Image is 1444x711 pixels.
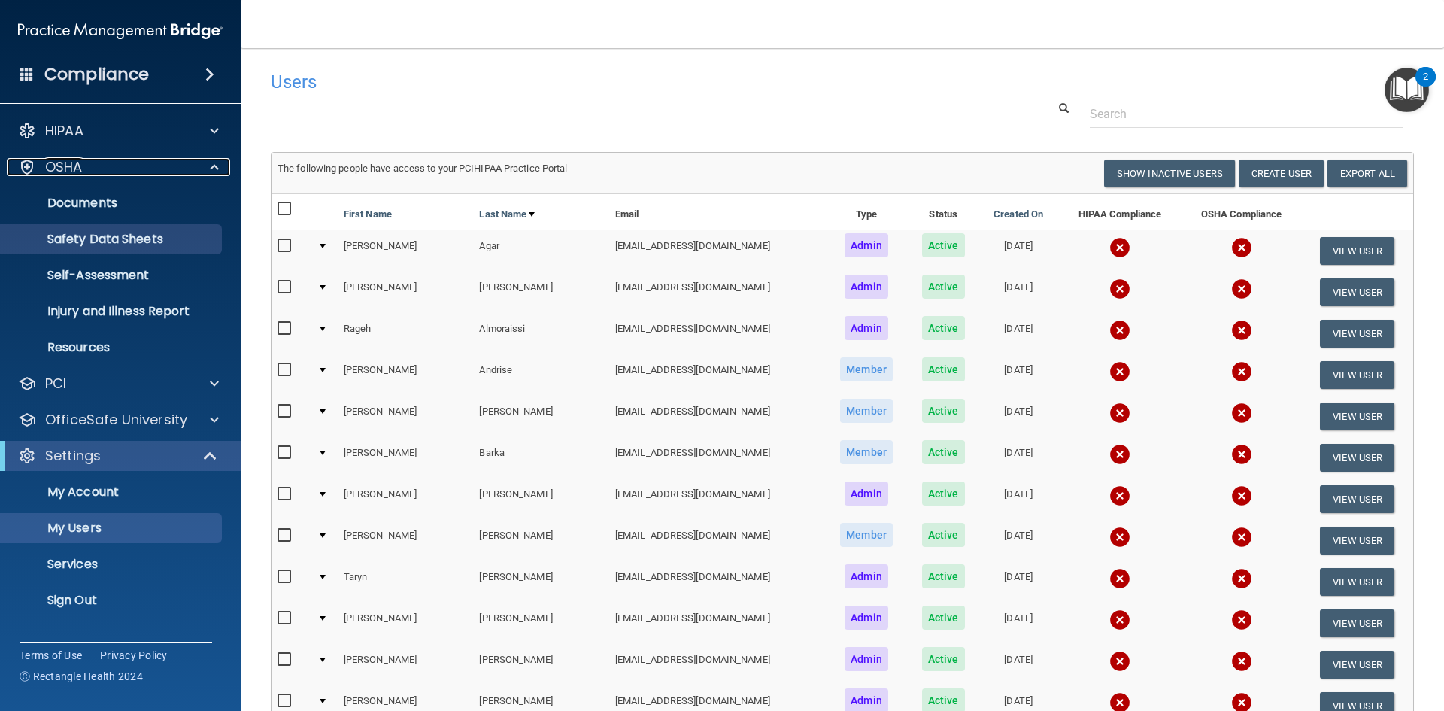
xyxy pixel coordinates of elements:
[845,564,888,588] span: Admin
[609,396,825,437] td: [EMAIL_ADDRESS][DOMAIN_NAME]
[978,230,1058,272] td: [DATE]
[338,561,474,603] td: Taryn
[338,354,474,396] td: [PERSON_NAME]
[922,482,965,506] span: Active
[45,158,83,176] p: OSHA
[609,313,825,354] td: [EMAIL_ADDRESS][DOMAIN_NAME]
[473,561,609,603] td: [PERSON_NAME]
[1231,568,1252,589] img: cross.ca9f0e7f.svg
[840,523,893,547] span: Member
[271,72,928,92] h4: Users
[609,437,825,479] td: [EMAIL_ADDRESS][DOMAIN_NAME]
[473,313,609,354] td: Almoraissi
[473,520,609,561] td: [PERSON_NAME]
[1320,568,1394,596] button: View User
[1320,444,1394,472] button: View User
[473,354,609,396] td: Andrise
[10,268,215,283] p: Self-Assessment
[840,440,893,464] span: Member
[1320,527,1394,555] button: View User
[473,272,609,313] td: [PERSON_NAME]
[473,603,609,644] td: [PERSON_NAME]
[845,233,888,257] span: Admin
[1320,361,1394,389] button: View User
[609,520,825,561] td: [EMAIL_ADDRESS][DOMAIN_NAME]
[1109,527,1130,548] img: cross.ca9f0e7f.svg
[1231,403,1252,424] img: cross.ca9f0e7f.svg
[20,669,143,684] span: Ⓒ Rectangle Health 2024
[840,357,893,381] span: Member
[1231,361,1252,382] img: cross.ca9f0e7f.svg
[338,603,474,644] td: [PERSON_NAME]
[1109,361,1130,382] img: cross.ca9f0e7f.svg
[45,375,66,393] p: PCI
[10,557,215,572] p: Services
[994,205,1043,223] a: Created On
[473,479,609,520] td: [PERSON_NAME]
[338,272,474,313] td: [PERSON_NAME]
[338,644,474,685] td: [PERSON_NAME]
[922,357,965,381] span: Active
[100,648,168,663] a: Privacy Policy
[45,411,187,429] p: OfficeSafe University
[609,272,825,313] td: [EMAIL_ADDRESS][DOMAIN_NAME]
[978,644,1058,685] td: [DATE]
[978,272,1058,313] td: [DATE]
[1109,651,1130,672] img: cross.ca9f0e7f.svg
[978,313,1058,354] td: [DATE]
[1104,160,1235,187] button: Show Inactive Users
[609,479,825,520] td: [EMAIL_ADDRESS][DOMAIN_NAME]
[922,233,965,257] span: Active
[473,230,609,272] td: Agar
[1109,278,1130,299] img: cross.ca9f0e7f.svg
[922,399,965,423] span: Active
[18,16,223,46] img: PMB logo
[1423,77,1428,96] div: 2
[338,313,474,354] td: Rageh
[338,479,474,520] td: [PERSON_NAME]
[1109,609,1130,630] img: cross.ca9f0e7f.svg
[1231,278,1252,299] img: cross.ca9f0e7f.svg
[1231,444,1252,465] img: cross.ca9f0e7f.svg
[1239,160,1324,187] button: Create User
[1231,237,1252,258] img: cross.ca9f0e7f.svg
[1231,527,1252,548] img: cross.ca9f0e7f.svg
[338,396,474,437] td: [PERSON_NAME]
[1320,651,1394,679] button: View User
[978,354,1058,396] td: [DATE]
[10,304,215,319] p: Injury and Illness Report
[978,520,1058,561] td: [DATE]
[45,122,83,140] p: HIPAA
[1109,320,1130,341] img: cross.ca9f0e7f.svg
[845,275,888,299] span: Admin
[1090,100,1403,128] input: Search
[338,230,474,272] td: [PERSON_NAME]
[20,648,82,663] a: Terms of Use
[1109,485,1130,506] img: cross.ca9f0e7f.svg
[18,411,219,429] a: OfficeSafe University
[18,158,219,176] a: OSHA
[1320,237,1394,265] button: View User
[18,122,219,140] a: HIPAA
[1109,237,1130,258] img: cross.ca9f0e7f.svg
[44,64,149,85] h4: Compliance
[1320,609,1394,637] button: View User
[338,437,474,479] td: [PERSON_NAME]
[922,523,965,547] span: Active
[1320,485,1394,513] button: View User
[45,447,101,465] p: Settings
[609,194,825,230] th: Email
[18,375,219,393] a: PCI
[10,593,215,608] p: Sign Out
[10,485,215,500] p: My Account
[908,194,978,230] th: Status
[10,340,215,355] p: Resources
[1182,194,1302,230] th: OSHA Compliance
[609,230,825,272] td: [EMAIL_ADDRESS][DOMAIN_NAME]
[1231,485,1252,506] img: cross.ca9f0e7f.svg
[922,606,965,630] span: Active
[845,482,888,506] span: Admin
[278,163,568,174] span: The following people have access to your PCIHIPAA Practice Portal
[1109,444,1130,465] img: cross.ca9f0e7f.svg
[1231,609,1252,630] img: cross.ca9f0e7f.svg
